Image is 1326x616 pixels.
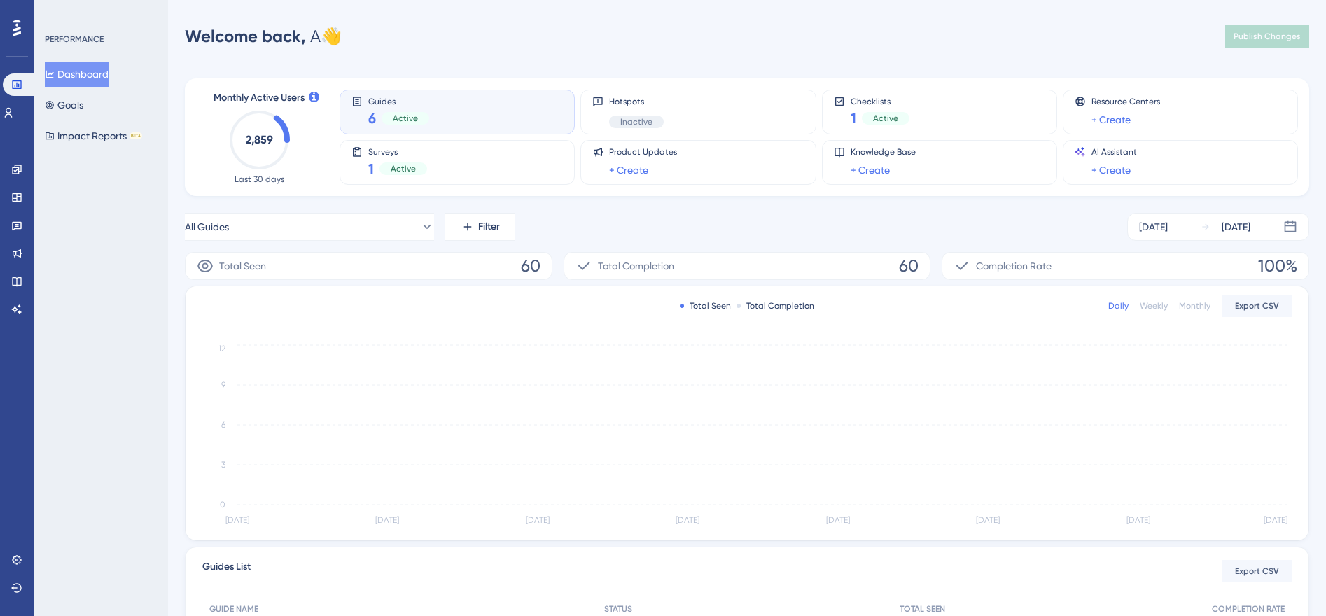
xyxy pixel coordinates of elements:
span: 1 [368,159,374,178]
span: Knowledge Base [851,146,916,157]
span: Inactive [620,116,652,127]
span: Guides List [202,559,251,584]
span: Product Updates [609,146,677,157]
tspan: [DATE] [1126,515,1150,525]
div: Total Completion [737,300,814,311]
button: All Guides [185,213,434,241]
tspan: 6 [221,420,225,430]
span: 100% [1258,255,1297,277]
tspan: [DATE] [225,515,249,525]
span: AI Assistant [1091,146,1137,157]
div: PERFORMANCE [45,34,104,45]
button: Goals [45,92,83,118]
div: Monthly [1179,300,1210,311]
span: Total Seen [219,258,266,274]
a: + Create [851,162,890,178]
tspan: 12 [218,344,225,353]
span: GUIDE NAME [209,603,258,615]
a: + Create [1091,162,1131,178]
span: Hotspots [609,96,664,107]
tspan: [DATE] [526,515,550,525]
tspan: [DATE] [375,515,399,525]
span: 1 [851,108,856,128]
span: Welcome back, [185,26,306,46]
tspan: [DATE] [676,515,699,525]
span: Active [391,163,416,174]
span: Active [393,113,418,124]
div: Weekly [1140,300,1168,311]
span: Active [873,113,898,124]
div: A 👋 [185,25,342,48]
span: 60 [521,255,540,277]
button: Filter [445,213,515,241]
span: Filter [478,218,500,235]
button: Export CSV [1222,560,1292,582]
button: Export CSV [1222,295,1292,317]
div: Daily [1108,300,1129,311]
span: Export CSV [1235,300,1279,311]
tspan: [DATE] [1264,515,1287,525]
button: Impact ReportsBETA [45,123,142,148]
a: + Create [609,162,648,178]
span: Guides [368,96,429,106]
span: Monthly Active Users [214,90,305,106]
span: 60 [899,255,919,277]
a: + Create [1091,111,1131,128]
div: BETA [130,132,142,139]
span: 6 [368,108,376,128]
span: COMPLETION RATE [1212,603,1285,615]
tspan: 9 [221,380,225,390]
tspan: [DATE] [826,515,850,525]
span: Surveys [368,146,427,156]
span: Checklists [851,96,909,106]
tspan: 0 [220,500,225,510]
span: Resource Centers [1091,96,1160,107]
button: Dashboard [45,62,109,87]
span: Total Completion [598,258,674,274]
tspan: [DATE] [976,515,1000,525]
span: TOTAL SEEN [900,603,945,615]
div: [DATE] [1222,218,1250,235]
button: Publish Changes [1225,25,1309,48]
text: 2,859 [246,133,273,146]
span: Completion Rate [976,258,1052,274]
tspan: 3 [221,460,225,470]
div: [DATE] [1139,218,1168,235]
span: STATUS [604,603,632,615]
div: Total Seen [680,300,731,311]
span: Publish Changes [1234,31,1301,42]
span: Last 30 days [235,174,284,185]
span: Export CSV [1235,566,1279,577]
span: All Guides [185,218,229,235]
